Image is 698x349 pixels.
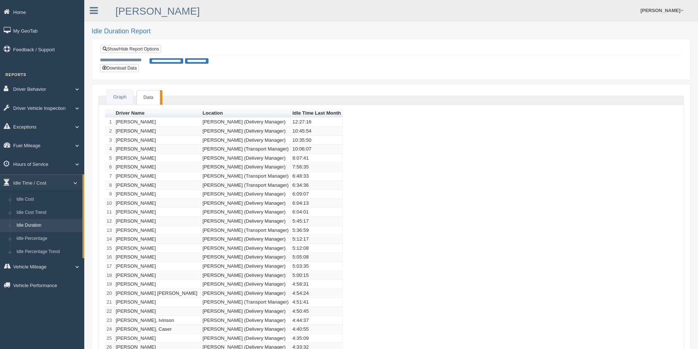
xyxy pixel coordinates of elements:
th: Sort column [114,109,201,118]
a: Idle Cost Trend [13,206,82,219]
td: [PERSON_NAME] [114,298,201,307]
td: [PERSON_NAME] (Delivery Manager) [201,253,291,262]
td: 7 [105,172,114,181]
td: 6:34:36 [291,181,343,190]
td: 5:03:35 [291,262,343,271]
a: Show/Hide Report Options [100,45,161,53]
td: 15 [105,244,114,253]
th: Sort column [201,109,291,118]
td: [PERSON_NAME] (Delivery Manager) [201,244,291,253]
td: 5:36:59 [291,226,343,235]
td: 8 [105,181,114,190]
td: 11 [105,208,114,217]
td: [PERSON_NAME] (Delivery Manager) [201,208,291,217]
td: 17 [105,262,114,271]
td: [PERSON_NAME] (Delivery Manager) [201,199,291,208]
td: 9 [105,190,114,199]
td: [PERSON_NAME] (Transport Manager) [201,181,291,190]
td: 6:04:01 [291,208,343,217]
td: [PERSON_NAME] [114,190,201,199]
td: 5:45:17 [291,217,343,226]
td: [PERSON_NAME] (Delivery Manager) [201,127,291,136]
td: 10:06:07 [291,145,343,154]
td: 3 [105,136,114,145]
a: Idle Duration [13,219,82,232]
h2: Idle Duration Report [92,28,691,35]
td: [PERSON_NAME] [PERSON_NAME] [114,289,201,298]
a: Data [137,90,160,105]
td: [PERSON_NAME] [114,307,201,316]
td: [PERSON_NAME] (Transport Manager) [201,226,291,235]
a: Graph [107,90,133,105]
a: [PERSON_NAME] [115,5,200,17]
th: Sort column [291,109,343,118]
td: [PERSON_NAME] (Delivery Manager) [201,190,291,199]
td: [PERSON_NAME] (Delivery Manager) [201,163,291,172]
td: 5:00:15 [291,271,343,280]
td: [PERSON_NAME] [114,199,201,208]
td: [PERSON_NAME] [114,145,201,154]
td: 4:40:55 [291,325,343,334]
td: 8:07:41 [291,154,343,163]
td: [PERSON_NAME] [114,280,201,289]
td: [PERSON_NAME] (Transport Manager) [201,145,291,154]
td: 2 [105,127,114,136]
td: 16 [105,253,114,262]
td: 6:09:07 [291,190,343,199]
a: Idle Cost [13,193,82,206]
td: [PERSON_NAME] (Delivery Manager) [201,307,291,316]
td: [PERSON_NAME] [114,163,201,172]
td: 12:27:16 [291,118,343,127]
td: [PERSON_NAME] [114,262,201,271]
td: [PERSON_NAME] (Transport Manager) [201,298,291,307]
td: 5:12:08 [291,244,343,253]
td: 4:58:31 [291,280,343,289]
td: 18 [105,271,114,280]
td: 22 [105,307,114,316]
td: [PERSON_NAME] [114,235,201,244]
td: [PERSON_NAME] [114,127,201,136]
td: [PERSON_NAME] (Transport Manager) [201,172,291,181]
td: 21 [105,298,114,307]
td: 1 [105,118,114,127]
a: Idle Percentage [13,232,82,245]
td: [PERSON_NAME] [114,136,201,145]
td: [PERSON_NAME] [114,172,201,181]
td: 12 [105,217,114,226]
button: Download Data [100,64,139,72]
td: 25 [105,334,114,343]
td: 19 [105,280,114,289]
td: [PERSON_NAME] [114,118,201,127]
td: 13 [105,226,114,235]
td: [PERSON_NAME] (Delivery Manager) [201,118,291,127]
td: [PERSON_NAME], Caser [114,325,201,334]
td: [PERSON_NAME] (Delivery Manager) [201,289,291,298]
td: 24 [105,325,114,334]
td: [PERSON_NAME] [114,244,201,253]
td: [PERSON_NAME], Ivinson [114,316,201,325]
td: [PERSON_NAME] [114,253,201,262]
td: 10:45:54 [291,127,343,136]
td: 23 [105,316,114,325]
td: [PERSON_NAME] [114,271,201,280]
td: 6 [105,163,114,172]
td: 4 [105,145,114,154]
td: 5 [105,154,114,163]
td: 4:50:45 [291,307,343,316]
td: [PERSON_NAME] (Delivery Manager) [201,235,291,244]
td: 5:12:17 [291,235,343,244]
td: [PERSON_NAME] [114,334,201,343]
td: [PERSON_NAME] (Delivery Manager) [201,136,291,145]
td: [PERSON_NAME] [114,181,201,190]
td: 4:54:24 [291,289,343,298]
td: 14 [105,235,114,244]
td: 10:35:50 [291,136,343,145]
td: 4:44:37 [291,316,343,325]
td: 4:51:41 [291,298,343,307]
td: 6:04:13 [291,199,343,208]
td: 10 [105,199,114,208]
td: 4:35:09 [291,334,343,343]
td: [PERSON_NAME] (Delivery Manager) [201,154,291,163]
td: [PERSON_NAME] [114,154,201,163]
td: [PERSON_NAME] (Delivery Manager) [201,217,291,226]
